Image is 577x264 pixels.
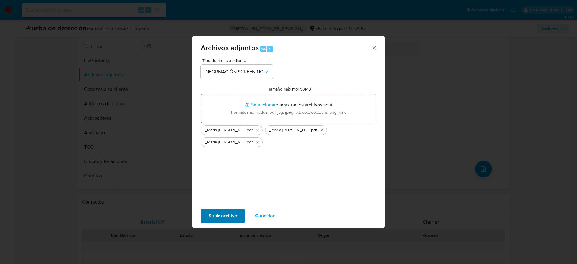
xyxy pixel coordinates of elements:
[255,209,275,223] font: Cancelar
[209,209,237,223] span: Subir archivo
[246,139,253,145] font: .pdf
[205,139,246,145] span: _Maria [PERSON_NAME] - Buscar con Google
[254,127,261,134] button: Eliminar _Maria Luisa Calle Williams_ Miembro del Consejo Nacional de Deportes en representación ...
[268,86,311,92] label: Tamaño máximo: 50MB
[371,45,377,50] button: Cerrar
[205,127,246,133] span: _Maria [PERSON_NAME] Miembro del Consejo Nacional de Deportes en representación de la Presidencia...
[269,127,310,133] span: _Maria [PERSON_NAME] lavado de dinero - Buscar con Google
[254,139,261,146] button: Eliminar _Maria Luisa Calle Williams_ - Buscar con Google.pdf
[202,58,274,63] span: Tipo de archivo adjunto
[201,65,273,79] button: INFORMACIÓN SCREENING
[201,42,259,53] font: Archivos adjuntos
[269,46,271,52] font: a
[310,127,317,133] font: .pdf
[204,68,263,75] font: INFORMACIÓN SCREENING
[247,209,282,223] button: Cancelar
[246,127,253,133] font: .pdf
[318,127,325,134] button: Eliminar _Maria Luisa Calle Williams_ lavado de dinero - Buscar con Google.pdf
[201,209,245,223] button: Subir archivo
[201,123,376,147] ul: Archivos seleccionados
[259,46,267,52] font: Todo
